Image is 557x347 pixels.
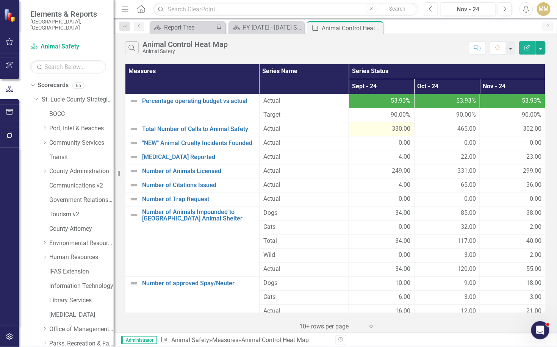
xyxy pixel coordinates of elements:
[152,23,214,32] a: Report Tree
[241,336,309,344] div: Animal Control Heat Map
[530,139,541,147] span: 0.00
[49,181,114,190] a: Communications v2
[263,293,345,302] span: Cats
[526,209,541,217] span: 38.00
[49,167,114,176] a: County Administration
[461,181,476,189] span: 65.00
[349,234,415,248] td: Double-Click to Edit
[49,139,114,147] a: Community Services
[415,164,480,178] td: Double-Click to Edit
[526,265,541,274] span: 55.00
[129,211,138,220] img: Not Defined
[72,82,84,89] div: 66
[125,164,260,178] td: Double-Click to Edit Right Click for Context Menu
[263,111,345,119] span: Target
[456,97,476,105] span: 53.93%
[349,136,415,150] td: Double-Click to Edit
[480,220,546,234] td: Double-Click to Edit
[464,195,476,203] span: 0.00
[349,290,415,304] td: Double-Click to Edit
[259,122,349,136] td: Double-Click to Edit
[49,110,114,119] a: BOCC
[415,206,480,220] td: Double-Click to Edit
[526,307,541,316] span: 21.00
[42,95,114,104] a: St. Lucie County Strategic Plan
[121,336,157,344] span: Administrator
[349,150,415,164] td: Double-Click to Edit
[164,23,214,32] div: Report Tree
[537,2,551,16] button: MM
[263,195,345,203] span: Actual
[263,139,345,147] span: Actual
[399,223,410,231] span: 0.00
[464,139,476,147] span: 0.00
[212,336,238,344] a: Measures
[480,94,546,108] td: Double-Click to Edit
[49,210,114,219] a: Tourism v2
[395,307,410,316] span: 16.00
[259,276,349,290] td: Double-Click to Edit
[415,262,480,276] td: Double-Click to Edit
[129,279,138,288] img: Not Defined
[399,195,410,203] span: 0.00
[259,164,349,178] td: Double-Click to Edit
[457,125,476,133] span: 465.00
[457,237,476,245] span: 117.00
[399,153,410,161] span: 4.00
[461,209,476,217] span: 85.00
[530,293,541,302] span: 3.00
[38,81,69,90] a: Scorecards
[349,192,415,206] td: Double-Click to Edit
[457,265,476,274] span: 120.00
[531,321,549,339] iframe: Intercom live chat
[322,23,381,33] div: Animal Control Heat Map
[391,111,410,119] span: 90.00%
[526,153,541,161] span: 23.00
[129,181,138,190] img: Not Defined
[49,325,114,334] a: Office of Management & Budget
[395,265,410,274] span: 34.00
[415,192,480,206] td: Double-Click to Edit
[129,125,138,134] img: Not Defined
[349,220,415,234] td: Double-Click to Edit
[49,253,114,262] a: Human Resources
[349,108,415,122] td: Double-Click to Edit
[526,237,541,245] span: 40.00
[30,9,106,19] span: Elements & Reports
[530,223,541,231] span: 2.00
[349,164,415,178] td: Double-Click to Edit
[125,136,260,150] td: Double-Click to Edit Right Click for Context Menu
[263,97,345,105] span: Actual
[49,296,114,305] a: Library Services
[415,220,480,234] td: Double-Click to Edit
[142,40,228,48] div: Animal Control Heat Map
[259,108,349,122] td: Double-Click to Edit
[30,42,106,51] a: Animal Safety
[464,251,476,259] span: 3.00
[161,336,330,345] div: » »
[142,168,255,175] a: Number of Animals Licensed
[415,290,480,304] td: Double-Click to Edit
[480,150,546,164] td: Double-Click to Edit
[480,262,546,276] td: Double-Click to Edit
[480,276,546,290] td: Double-Click to Edit
[415,178,480,192] td: Double-Click to Edit
[142,126,255,133] a: Total Number of Calls to Animal Safety
[399,251,410,259] span: 0.00
[259,136,349,150] td: Double-Click to Edit
[263,125,345,133] span: Actual
[49,282,114,291] a: Information Technology
[399,293,410,302] span: 6.00
[526,279,541,288] span: 18.00
[125,276,260,318] td: Double-Click to Edit Right Click for Context Menu
[263,279,345,288] span: Dogs
[480,206,546,220] td: Double-Click to Edit
[461,223,476,231] span: 32.00
[230,23,302,32] a: FY [DATE] - [DATE] Strategic Plan
[263,209,345,217] span: Dogs
[480,290,546,304] td: Double-Click to Edit
[399,139,410,147] span: 0.00
[142,98,255,105] a: Percentage operating budget vs actual
[49,124,114,133] a: Port, Inlet & Beaches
